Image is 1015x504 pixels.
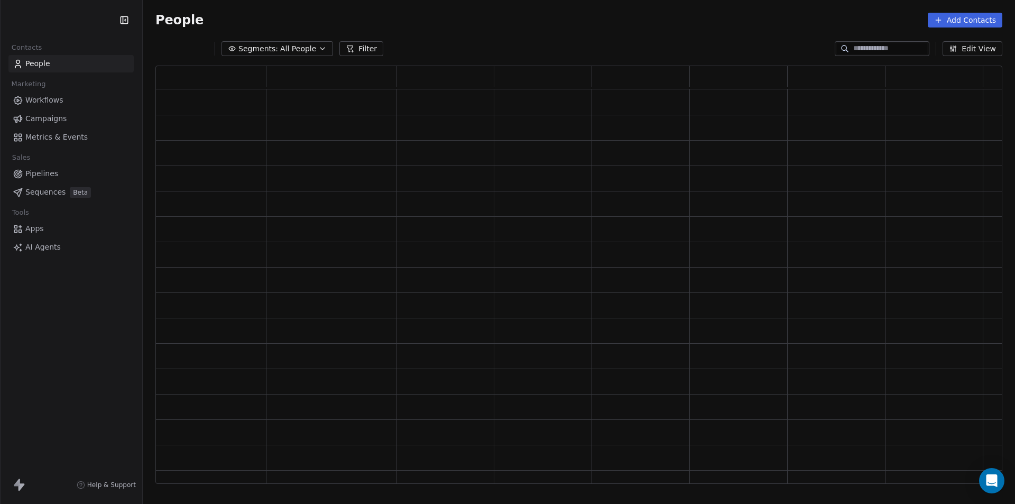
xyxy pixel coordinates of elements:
[8,184,134,201] a: SequencesBeta
[7,205,33,221] span: Tools
[8,220,134,237] a: Apps
[25,187,66,198] span: Sequences
[339,41,383,56] button: Filter
[25,168,58,179] span: Pipelines
[238,43,278,54] span: Segments:
[25,95,63,106] span: Workflows
[8,129,134,146] a: Metrics & Events
[8,165,134,182] a: Pipelines
[155,12,204,28] span: People
[77,481,136,489] a: Help & Support
[8,91,134,109] a: Workflows
[943,41,1002,56] button: Edit View
[87,481,136,489] span: Help & Support
[979,468,1004,493] div: Open Intercom Messenger
[7,76,50,92] span: Marketing
[25,58,50,69] span: People
[25,223,44,234] span: Apps
[25,113,67,124] span: Campaigns
[7,40,47,56] span: Contacts
[928,13,1002,28] button: Add Contacts
[8,55,134,72] a: People
[8,239,134,256] a: AI Agents
[7,150,35,166] span: Sales
[70,187,91,198] span: Beta
[25,132,88,143] span: Metrics & Events
[280,43,316,54] span: All People
[8,110,134,127] a: Campaigns
[25,242,61,253] span: AI Agents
